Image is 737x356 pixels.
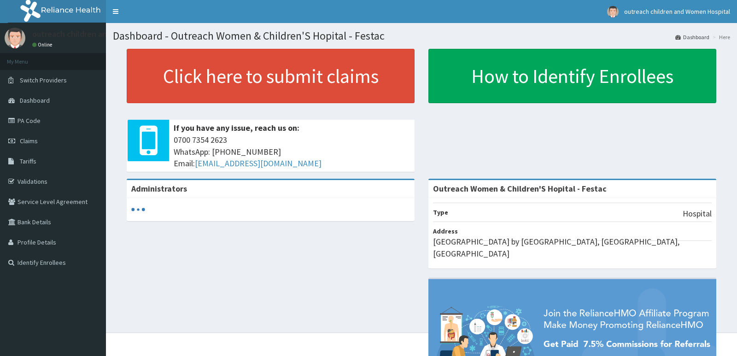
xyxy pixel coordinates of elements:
[433,208,448,216] b: Type
[131,183,187,194] b: Administrators
[174,123,299,133] b: If you have any issue, reach us on:
[32,30,172,38] p: outreach children and Women Hospital
[710,33,730,41] li: Here
[428,49,716,103] a: How to Identify Enrollees
[174,134,410,169] span: 0700 7354 2623 WhatsApp: [PHONE_NUMBER] Email:
[20,96,50,105] span: Dashboard
[20,76,67,84] span: Switch Providers
[433,236,712,259] p: [GEOGRAPHIC_DATA] by [GEOGRAPHIC_DATA], [GEOGRAPHIC_DATA], [GEOGRAPHIC_DATA]
[433,183,607,194] strong: Outreach Women & Children'S Hopital - Festac
[683,208,712,220] p: Hospital
[607,6,619,18] img: User Image
[20,157,36,165] span: Tariffs
[32,41,54,48] a: Online
[113,30,730,42] h1: Dashboard - Outreach Women & Children'S Hopital - Festac
[5,28,25,48] img: User Image
[20,137,38,145] span: Claims
[131,203,145,216] svg: audio-loading
[127,49,415,103] a: Click here to submit claims
[624,7,730,16] span: outreach children and Women Hospital
[433,227,458,235] b: Address
[675,33,709,41] a: Dashboard
[195,158,322,169] a: [EMAIL_ADDRESS][DOMAIN_NAME]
